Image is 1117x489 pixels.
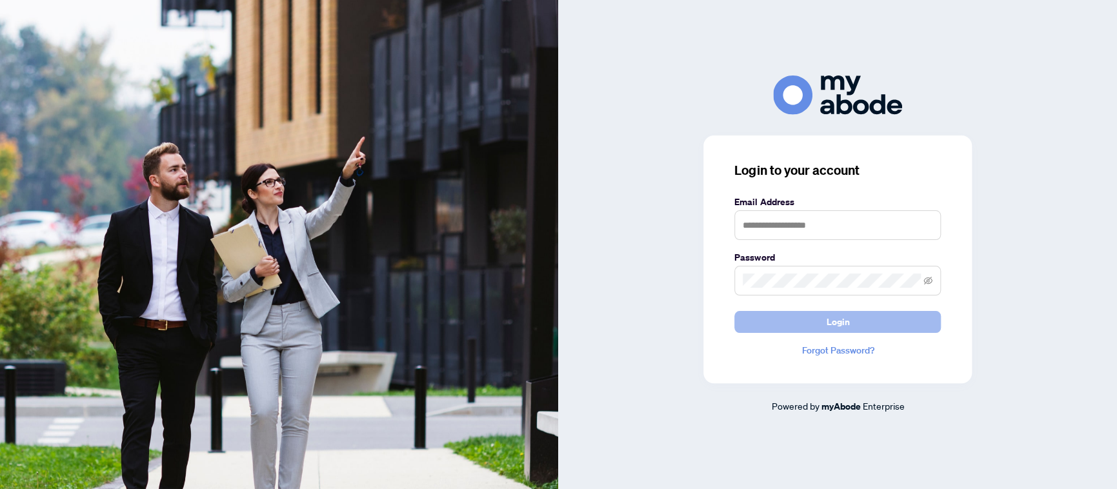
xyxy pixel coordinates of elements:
[734,195,941,209] label: Email Address
[821,399,860,414] a: myAbode
[734,250,941,264] label: Password
[771,400,819,412] span: Powered by
[862,400,904,412] span: Enterprise
[734,311,941,333] button: Login
[734,343,941,357] a: Forgot Password?
[734,161,941,179] h3: Login to your account
[773,75,902,115] img: ma-logo
[826,312,849,332] span: Login
[923,276,932,285] span: eye-invisible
